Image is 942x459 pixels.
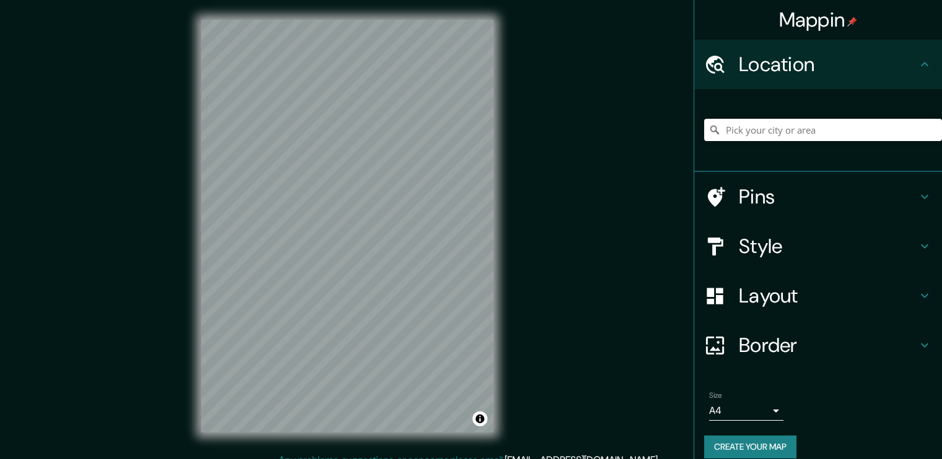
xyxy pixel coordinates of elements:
div: Location [694,40,942,89]
h4: Style [739,234,917,259]
canvas: Map [201,20,494,432]
div: A4 [709,401,783,421]
label: Size [709,390,722,401]
div: Layout [694,271,942,320]
h4: Location [739,52,917,77]
button: Toggle attribution [473,411,487,426]
div: Pins [694,172,942,221]
h4: Mappin [779,7,858,32]
div: Style [694,221,942,271]
h4: Layout [739,283,917,308]
button: Create your map [704,435,796,458]
h4: Border [739,333,917,358]
input: Pick your city or area [704,119,942,141]
h4: Pins [739,184,917,209]
img: pin-icon.png [847,17,857,27]
div: Border [694,320,942,370]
